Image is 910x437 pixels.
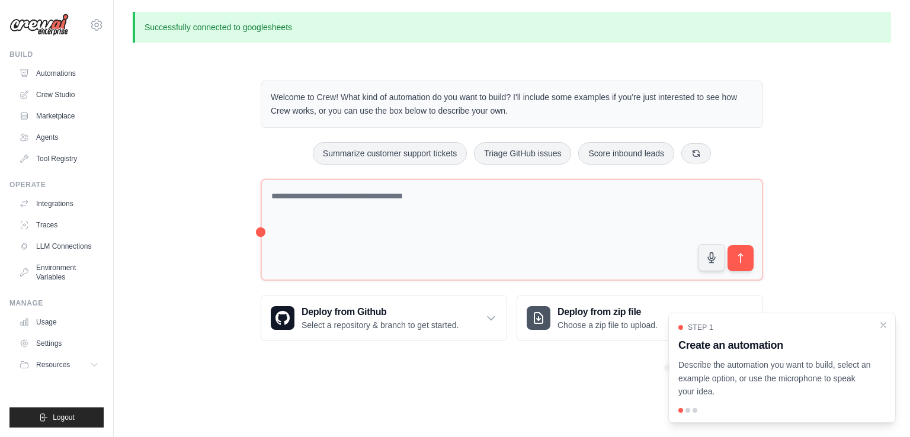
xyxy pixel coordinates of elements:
span: Logout [53,413,75,422]
p: Successfully connected to googlesheets [133,12,891,43]
p: Welcome to Crew! What kind of automation do you want to build? I'll include some examples if you'... [271,91,753,118]
a: Agents [14,128,104,147]
a: Marketplace [14,107,104,126]
span: Step 1 [688,323,713,332]
span: Resources [36,360,70,369]
a: Automations [14,64,104,83]
p: Select a repository & branch to get started. [302,319,459,331]
a: Environment Variables [14,258,104,287]
div: Manage [9,298,104,308]
button: Resources [14,355,104,374]
a: Settings [14,334,104,353]
h3: Create an automation [678,337,871,354]
a: Integrations [14,194,104,213]
a: Traces [14,216,104,234]
div: Build [9,50,104,59]
div: Operate [9,180,104,189]
p: Describe the automation you want to build, select an example option, or use the microphone to spe... [678,358,871,399]
h3: Deploy from zip file [557,305,658,319]
button: Logout [9,407,104,428]
a: LLM Connections [14,237,104,256]
button: Score inbound leads [578,142,674,165]
a: Tool Registry [14,149,104,168]
img: Logo [9,14,69,36]
h3: Deploy from Github [302,305,459,319]
button: Summarize customer support tickets [313,142,467,165]
p: Choose a zip file to upload. [557,319,658,331]
button: Close walkthrough [879,320,888,330]
a: Usage [14,313,104,332]
button: Triage GitHub issues [474,142,571,165]
a: Crew Studio [14,85,104,104]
